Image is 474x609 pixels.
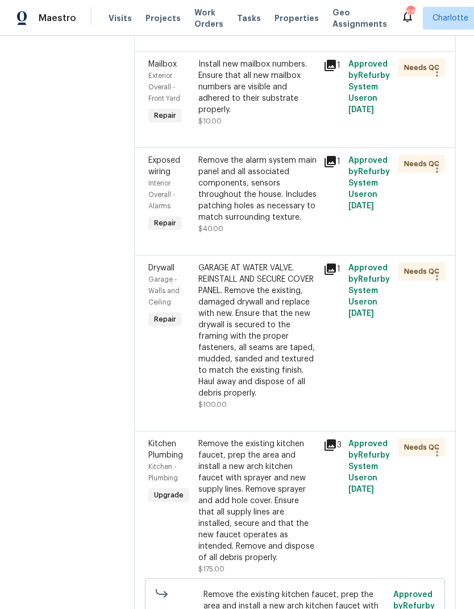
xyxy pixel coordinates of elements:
span: Repair [149,314,181,325]
span: Needs QC [404,266,444,277]
span: Properties [275,13,319,24]
span: Garage - Walls and Ceiling [148,276,180,306]
span: Kitchen Plumbing [148,440,183,459]
span: Maestro [39,13,76,24]
span: Work Orders [194,7,223,30]
span: Upgrade [149,489,188,501]
span: Exposed wiring [148,157,180,176]
span: Interior Overall - Alarms [148,180,176,209]
span: $100.00 [198,401,227,408]
span: [DATE] [348,202,374,210]
span: Repair [149,217,181,229]
span: $10.00 [198,118,222,125]
span: Kitchen - Plumbing [148,463,178,482]
span: Projects [145,13,181,24]
span: Needs QC [404,158,444,170]
span: [DATE] [348,485,374,493]
div: GARAGE AT WATER VALVE. REINSTALL AND SECURE COVER PANEL. Remove the existing, damaged drywall and... [198,262,317,399]
span: Charlotte [433,13,468,24]
span: Needs QC [404,442,444,453]
div: Remove the existing kitchen faucet, prep the area and install a new arch kitchen faucet with spra... [198,438,317,563]
span: Needs QC [404,62,444,73]
span: Drywall [148,264,174,272]
span: Visits [109,13,132,24]
span: Repair [149,110,181,121]
span: Approved by Refurby System User on [348,60,390,114]
div: 1 [323,59,342,72]
div: 68 [406,7,414,18]
div: 1 [323,262,342,276]
div: Install new mailbox numbers. Ensure that all new mailbox numbers are visible and adhered to their... [198,59,317,116]
span: Tasks [237,14,261,22]
div: 1 [323,155,342,168]
span: Approved by Refurby System User on [348,157,390,210]
span: [DATE] [348,310,374,318]
span: Approved by Refurby System User on [348,264,390,318]
span: Geo Assignments [332,7,387,30]
span: $175.00 [198,566,224,573]
span: Exterior Overall - Front Yard [148,72,180,102]
div: 3 [323,438,342,452]
div: Remove the alarm system main panel and all associated components, sensors throughout the house. I... [198,155,317,223]
span: Mailbox [148,60,177,68]
span: [DATE] [348,106,374,114]
span: Approved by Refurby System User on [348,440,390,493]
span: $40.00 [198,225,223,232]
